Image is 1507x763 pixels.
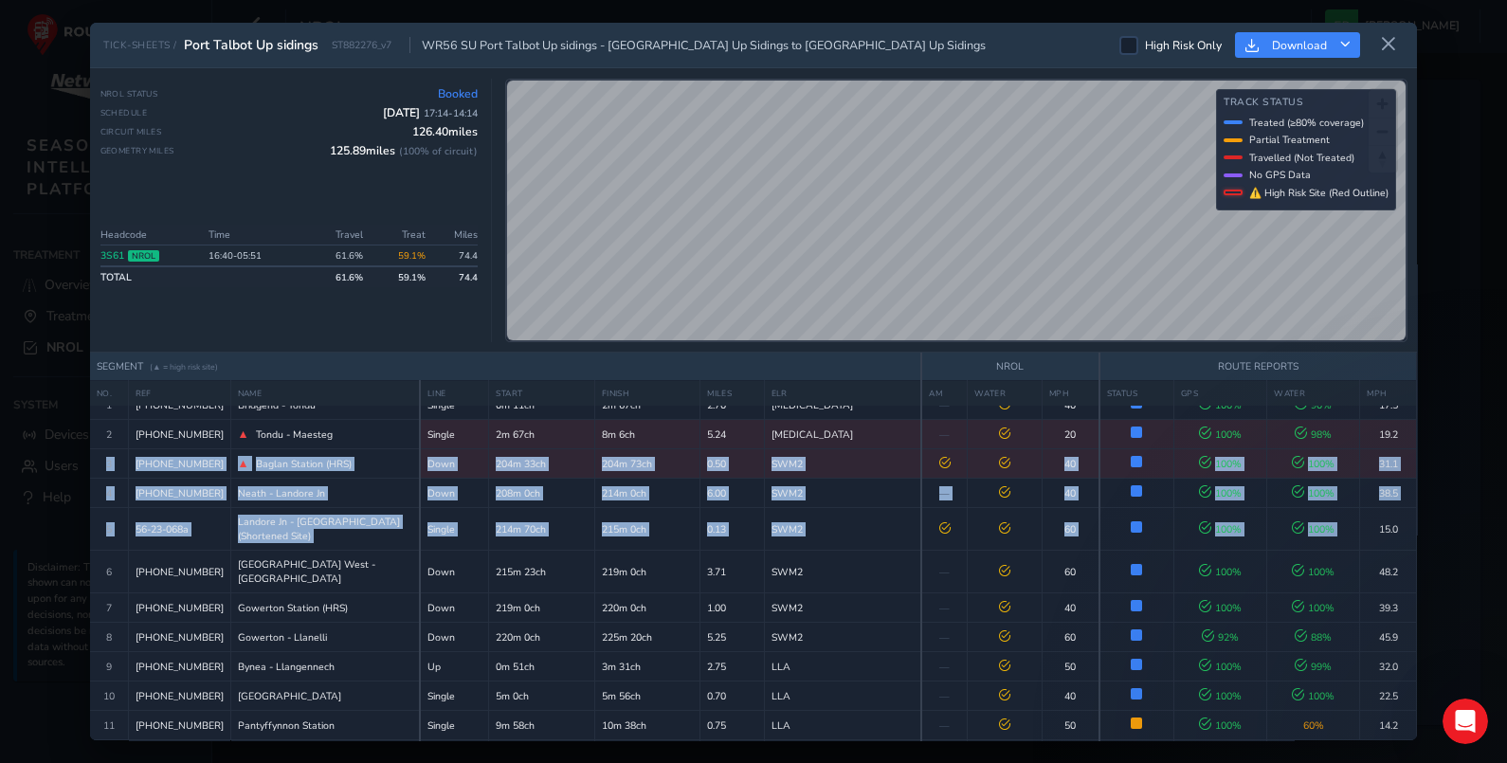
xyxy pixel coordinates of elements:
[594,681,699,711] td: 5m 56ch
[306,245,369,266] td: 61.6 %
[1199,522,1242,536] span: 100 %
[1199,660,1242,674] span: 100 %
[764,508,921,551] td: SWM2
[420,479,489,508] td: Down
[1360,420,1417,449] td: 19.2
[489,479,594,508] td: 208m 0ch
[369,266,431,287] td: 59.1 %
[1042,479,1098,508] td: 40
[489,551,594,593] td: 215m 23ch
[1042,420,1098,449] td: 20
[383,105,478,120] span: [DATE]
[230,381,420,407] th: NAME
[1249,168,1311,182] span: No GPS Data
[431,245,479,266] td: 74.4
[1224,97,1389,109] h4: Track Status
[1443,699,1488,744] iframe: Intercom live chat
[256,427,333,442] span: Tondu - Maesteg
[90,353,921,381] th: SEGMENT
[489,449,594,479] td: 204m 33ch
[420,681,489,711] td: Single
[700,593,764,623] td: 1.00
[1360,652,1417,681] td: 32.0
[1042,381,1098,407] th: MPH
[939,601,950,615] span: —
[507,81,1406,341] canvas: Map
[921,353,1098,381] th: NROL
[1042,593,1098,623] td: 40
[939,427,950,442] span: —
[1099,353,1417,381] th: ROUTE REPORTS
[1360,681,1417,711] td: 22.5
[1360,381,1417,407] th: MPH
[921,381,967,407] th: AM
[1199,457,1242,471] span: 100 %
[1267,381,1360,407] th: WATER
[306,225,369,245] th: Travel
[1249,133,1330,147] span: Partial Treatment
[939,486,950,500] span: —
[420,381,489,407] th: LINE
[700,479,764,508] td: 6.00
[700,449,764,479] td: 0.50
[764,593,921,623] td: SWM2
[1292,601,1335,615] span: 100 %
[594,479,699,508] td: 214m 0ch
[1295,427,1332,442] span: 98 %
[1173,381,1266,407] th: GPS
[594,420,699,449] td: 8m 6ch
[238,486,325,500] span: Neath - Landore Jn
[700,551,764,593] td: 3.71
[1042,449,1098,479] td: 40
[1360,479,1417,508] td: 38.5
[1042,681,1098,711] td: 40
[1249,151,1354,165] span: Travelled (Not Treated)
[489,652,594,681] td: 0m 51ch
[1292,522,1335,536] span: 100 %
[1199,427,1242,442] span: 100 %
[431,225,479,245] th: Miles
[420,623,489,652] td: Down
[420,508,489,551] td: Single
[238,630,327,645] span: Gowerton - Llanelli
[1295,630,1332,645] span: 88 %
[420,652,489,681] td: Up
[594,449,699,479] td: 204m 73ch
[1292,486,1335,500] span: 100 %
[1099,381,1174,407] th: STATUS
[431,266,479,287] td: 74.4
[1360,508,1417,551] td: 15.0
[939,689,950,703] span: —
[489,508,594,551] td: 214m 70ch
[238,515,413,543] span: Landore Jn - [GEOGRAPHIC_DATA] (Shortened Site)
[764,623,921,652] td: SWM2
[1042,623,1098,652] td: 60
[238,660,335,674] span: Bynea - Llangennech
[369,225,431,245] th: Treat
[489,420,594,449] td: 2m 67ch
[594,623,699,652] td: 225m 20ch
[594,551,699,593] td: 219m 0ch
[764,652,921,681] td: LLA
[1199,601,1242,615] span: 100 %
[238,557,413,586] span: [GEOGRAPHIC_DATA] West - [GEOGRAPHIC_DATA]
[1199,565,1242,579] span: 100 %
[1199,486,1242,500] span: 100 %
[1249,116,1364,130] span: Treated (≥80% coverage)
[939,565,950,579] span: —
[764,381,921,407] th: ELR
[700,381,764,407] th: MILES
[420,551,489,593] td: Down
[1295,660,1332,674] span: 99 %
[420,420,489,449] td: Single
[594,652,699,681] td: 3m 31ch
[420,593,489,623] td: Down
[1249,186,1389,200] span: ⚠ High Risk Site (Red Outline)
[700,652,764,681] td: 2.75
[764,479,921,508] td: SWM2
[700,420,764,449] td: 5.24
[424,106,478,120] span: 17:14 - 14:14
[489,593,594,623] td: 219m 0ch
[967,381,1042,407] th: WATER
[594,508,699,551] td: 215m 0ch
